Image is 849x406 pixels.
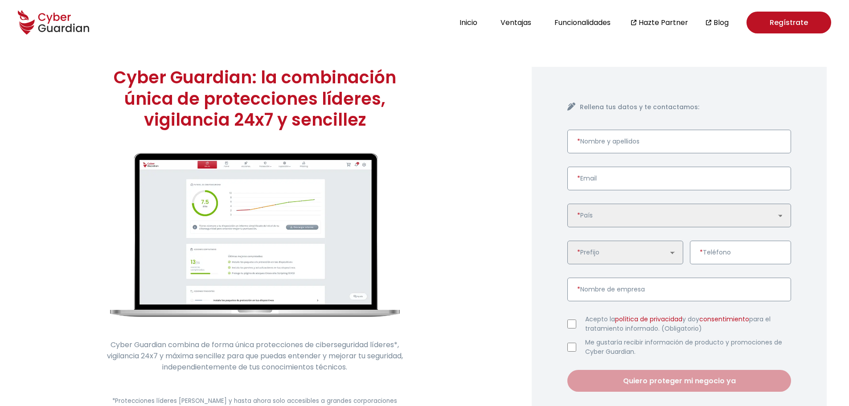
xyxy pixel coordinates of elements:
[746,12,831,33] a: Regístrate
[585,315,791,333] label: Acepto la y doy para el tratamiento informado. (Obligatorio)
[457,16,480,29] button: Inicio
[690,241,791,264] input: Introduce un número de teléfono válido.
[498,16,534,29] button: Ventajas
[112,397,397,405] small: *Protecciones líderes [PERSON_NAME] y hasta ahora solo accesibles a grandes corporaciones
[99,67,411,131] h1: Cyber Guardian: la combinación única de protecciones líderes, vigilancia 24x7 y sencillez
[552,16,613,29] button: Funcionalidades
[580,103,791,112] h4: Rellena tus datos y te contactamos:
[699,315,749,324] a: consentimiento
[714,17,729,28] a: Blog
[585,338,791,357] label: Me gustaría recibir información de producto y promociones de Cyber Guardian.
[615,315,682,324] a: política de privacidad
[567,370,791,392] button: Quiero proteger mi negocio ya
[99,339,411,373] p: Cyber Guardian combina de forma única protecciones de ciberseguridad líderes*, vigilancia 24x7 y ...
[639,17,688,28] a: Hazte Partner
[110,153,400,317] img: cyberguardian-home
